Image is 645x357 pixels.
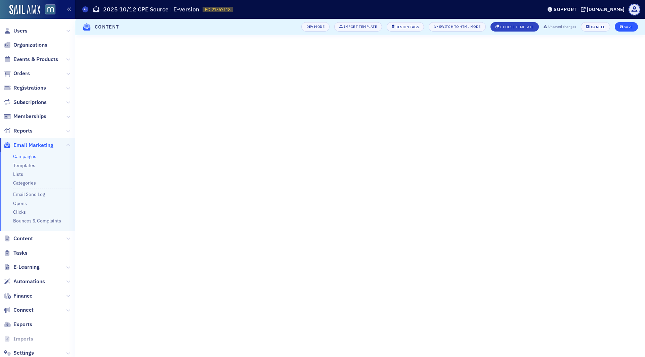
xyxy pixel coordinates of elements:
a: Settings [4,349,34,357]
div: Import Template [344,25,377,29]
a: Lists [13,171,23,177]
a: Events & Products [4,56,58,63]
a: Reports [4,127,33,135]
button: Dev Mode [301,22,330,32]
a: Tasks [4,249,28,257]
span: Organizations [13,41,47,49]
span: Reports [13,127,33,135]
div: Support [554,6,577,12]
a: Email Marketing [4,142,53,149]
a: Connect [4,306,34,314]
span: Events & Products [13,56,58,63]
div: Choose Template [500,25,534,29]
div: Design Tags [395,25,419,29]
button: [DOMAIN_NAME] [581,7,627,12]
a: E-Learning [4,263,40,271]
a: Bounces & Complaints [13,218,61,224]
span: E-Learning [13,263,40,271]
button: Design Tags [387,22,424,32]
h4: Content [95,23,119,31]
a: Orders [4,70,30,77]
span: Tasks [13,249,28,257]
div: Cancel [591,25,605,29]
span: Exports [13,321,32,328]
span: EC-21367118 [205,7,230,12]
span: Orders [13,70,30,77]
a: Users [4,27,28,35]
span: Memberships [13,113,46,120]
span: Connect [13,306,34,314]
a: Memberships [4,113,46,120]
a: Registrations [4,84,46,92]
span: Registrations [13,84,46,92]
div: Switch to HTML Mode [439,25,481,29]
h1: 2025 10/12 CPE Source | E-version [103,5,199,13]
a: Content [4,235,33,242]
a: View Homepage [40,4,55,16]
div: [DOMAIN_NAME] [587,6,625,12]
span: Unsaved changes [548,24,576,30]
span: Settings [13,349,34,357]
span: Content [13,235,33,242]
div: Save [624,25,633,29]
a: Email Send Log [13,191,45,197]
a: Templates [13,162,35,168]
a: Opens [13,200,27,206]
button: Switch to HTML Mode [429,22,486,32]
img: SailAMX [9,5,40,15]
a: Organizations [4,41,47,49]
button: Import Template [334,22,382,32]
button: Choose Template [490,22,539,32]
a: Imports [4,335,33,343]
a: Finance [4,292,33,300]
a: Exports [4,321,32,328]
span: Users [13,27,28,35]
img: SailAMX [45,4,55,15]
button: Cancel [581,22,610,32]
a: Campaigns [13,153,36,159]
a: Categories [13,180,36,186]
span: Automations [13,278,45,285]
span: Profile [629,4,640,15]
a: Automations [4,278,45,285]
a: Clicks [13,209,26,215]
span: Subscriptions [13,99,47,106]
span: Email Marketing [13,142,53,149]
span: Finance [13,292,33,300]
a: Subscriptions [4,99,47,106]
button: Save [615,22,638,32]
span: Imports [13,335,33,343]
